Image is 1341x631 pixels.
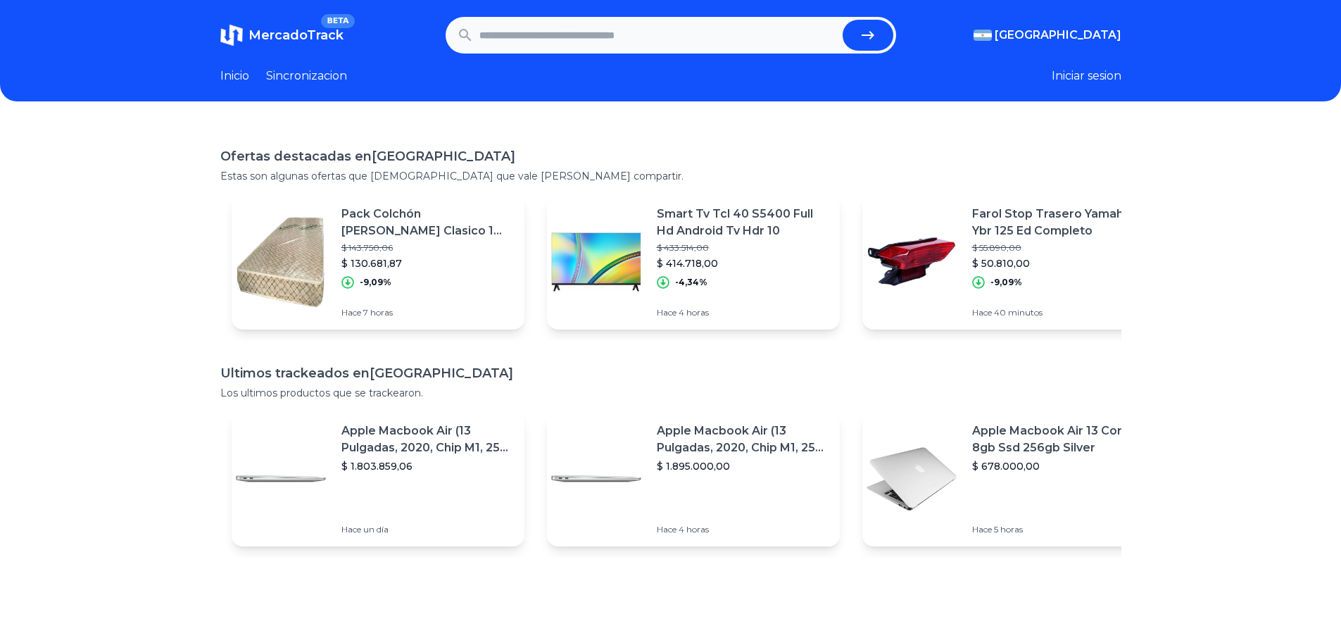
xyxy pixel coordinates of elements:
p: Apple Macbook Air (13 Pulgadas, 2020, Chip M1, 256 Gb De Ssd, 8 Gb De Ram) - Plata [341,423,513,456]
span: [GEOGRAPHIC_DATA] [995,27,1121,44]
p: Pack Colchón [PERSON_NAME] Clasico 1 Plaza 80x190x17+ Envio [341,206,513,239]
p: Hace un día [341,524,513,535]
a: Featured imageSmart Tv Tcl 40 S5400 Full Hd Android Tv Hdr 10$ 433.514,00$ 414.718,00-4,34%Hace 4... [547,194,840,330]
a: Featured imagePack Colchón [PERSON_NAME] Clasico 1 Plaza 80x190x17+ Envio$ 143.750,06$ 130.681,87... [232,194,524,330]
p: Apple Macbook Air (13 Pulgadas, 2020, Chip M1, 256 Gb De Ssd, 8 Gb De Ram) - Plata [657,423,829,456]
p: Hace 4 horas [657,307,829,318]
p: $ 1.895.000,00 [657,459,829,473]
button: [GEOGRAPHIC_DATA] [974,27,1121,44]
img: Argentina [974,30,992,41]
p: $ 414.718,00 [657,256,829,270]
p: -4,34% [675,277,707,288]
span: BETA [321,14,354,28]
h1: Ultimos trackeados en [GEOGRAPHIC_DATA] [220,363,1121,383]
a: MercadoTrackBETA [220,24,344,46]
img: Featured image [862,430,961,528]
p: $ 678.000,00 [972,459,1144,473]
p: Hace 4 horas [657,524,829,535]
p: -9,09% [990,277,1022,288]
span: MercadoTrack [248,27,344,43]
button: Iniciar sesion [1052,68,1121,85]
img: Featured image [232,213,330,311]
p: Estas son algunas ofertas que [DEMOGRAPHIC_DATA] que vale [PERSON_NAME] compartir. [220,169,1121,183]
a: Inicio [220,68,249,85]
p: Smart Tv Tcl 40 S5400 Full Hd Android Tv Hdr 10 [657,206,829,239]
img: Featured image [547,430,646,528]
p: Farol Stop Trasero Yamaha Ybr 125 Ed Completo [972,206,1144,239]
img: Featured image [862,213,961,311]
img: Featured image [232,430,330,528]
h1: Ofertas destacadas en [GEOGRAPHIC_DATA] [220,146,1121,166]
p: $ 433.514,00 [657,242,829,254]
p: Hace 5 horas [972,524,1144,535]
p: Hace 7 horas [341,307,513,318]
img: MercadoTrack [220,24,243,46]
p: $ 130.681,87 [341,256,513,270]
p: $ 143.750,06 [341,242,513,254]
a: Featured imageApple Macbook Air (13 Pulgadas, 2020, Chip M1, 256 Gb De Ssd, 8 Gb De Ram) - Plata$... [232,411,524,546]
p: $ 55.890,00 [972,242,1144,254]
a: Featured imageApple Macbook Air (13 Pulgadas, 2020, Chip M1, 256 Gb De Ssd, 8 Gb De Ram) - Plata$... [547,411,840,546]
img: Featured image [547,213,646,311]
p: -9,09% [360,277,391,288]
p: Hace 40 minutos [972,307,1144,318]
a: Sincronizacion [266,68,347,85]
p: Apple Macbook Air 13 Core I5 8gb Ssd 256gb Silver [972,423,1144,456]
p: Los ultimos productos que se trackearon. [220,386,1121,400]
p: $ 1.803.859,06 [341,459,513,473]
p: $ 50.810,00 [972,256,1144,270]
a: Featured imageFarol Stop Trasero Yamaha Ybr 125 Ed Completo$ 55.890,00$ 50.810,00-9,09%Hace 40 mi... [862,194,1155,330]
a: Featured imageApple Macbook Air 13 Core I5 8gb Ssd 256gb Silver$ 678.000,00Hace 5 horas [862,411,1155,546]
